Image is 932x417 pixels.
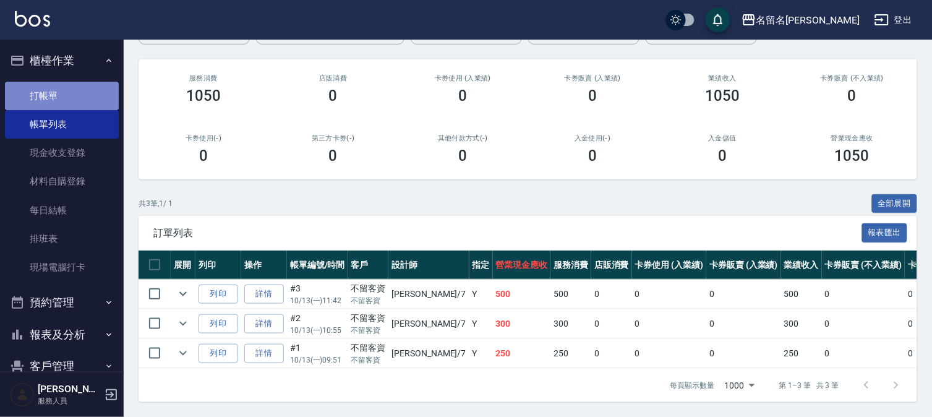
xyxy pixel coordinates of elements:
[283,134,383,142] h2: 第三方卡券(-)
[388,251,469,280] th: 設計師
[5,45,119,77] button: 櫃檯作業
[542,134,643,142] h2: 入金使用(-)
[38,383,101,395] h5: [PERSON_NAME]
[469,309,493,338] td: Y
[737,7,865,33] button: 名留名[PERSON_NAME]
[5,82,119,110] a: 打帳單
[5,286,119,319] button: 預約管理
[153,74,254,82] h3: 服務消費
[351,282,386,295] div: 不留客資
[802,74,902,82] h2: 卡券販賣 (不入業績)
[632,309,707,338] td: 0
[469,251,493,280] th: 指定
[195,251,241,280] th: 列印
[469,339,493,368] td: Y
[459,147,468,165] h3: 0
[153,227,862,239] span: 訂單列表
[351,342,386,355] div: 不留客資
[822,339,905,368] td: 0
[822,280,905,309] td: 0
[781,309,822,338] td: 300
[5,110,119,139] a: 帳單列表
[388,309,469,338] td: [PERSON_NAME] /7
[283,74,383,82] h2: 店販消費
[171,251,195,280] th: 展開
[186,87,221,105] h3: 1050
[706,280,781,309] td: 0
[329,87,338,105] h3: 0
[5,196,119,225] a: 每日結帳
[241,251,287,280] th: 操作
[706,7,730,32] button: save
[244,285,284,304] a: 詳情
[588,87,597,105] h3: 0
[672,134,772,142] h2: 入金儲值
[290,325,345,336] p: 10/13 (一) 10:55
[351,355,386,366] p: 不留客資
[10,382,35,407] img: Person
[550,280,591,309] td: 500
[459,87,468,105] h3: 0
[329,147,338,165] h3: 0
[388,280,469,309] td: [PERSON_NAME] /7
[413,134,513,142] h2: 其他付款方式(-)
[870,9,917,32] button: 登出
[493,339,551,368] td: 250
[550,309,591,338] td: 300
[706,309,781,338] td: 0
[493,309,551,338] td: 300
[781,339,822,368] td: 250
[351,325,386,336] p: 不留客資
[720,369,759,402] div: 1000
[835,147,870,165] h3: 1050
[632,280,707,309] td: 0
[5,319,119,351] button: 報表及分析
[862,223,908,243] button: 報表匯出
[287,280,348,309] td: #3
[872,194,918,213] button: 全部展開
[802,134,902,142] h2: 營業現金應收
[862,226,908,238] a: 報表匯出
[848,87,857,105] h3: 0
[139,198,173,209] p: 共 3 筆, 1 / 1
[351,295,386,306] p: 不留客資
[779,380,839,391] p: 第 1–3 筆 共 3 筆
[244,314,284,333] a: 詳情
[591,339,632,368] td: 0
[348,251,389,280] th: 客戶
[591,309,632,338] td: 0
[706,251,781,280] th: 卡券販賣 (入業績)
[287,309,348,338] td: #2
[5,350,119,382] button: 客戶管理
[781,280,822,309] td: 500
[153,134,254,142] h2: 卡券使用(-)
[199,285,238,304] button: 列印
[756,12,860,28] div: 名留名[PERSON_NAME]
[287,251,348,280] th: 帳單編號/時間
[5,167,119,196] a: 材料自購登錄
[199,344,238,363] button: 列印
[15,11,50,27] img: Logo
[588,147,597,165] h3: 0
[174,285,192,303] button: expand row
[632,339,707,368] td: 0
[493,280,551,309] td: 500
[672,74,772,82] h2: 業績收入
[413,74,513,82] h2: 卡券使用 (入業績)
[550,251,591,280] th: 服務消費
[822,251,905,280] th: 卡券販賣 (不入業績)
[550,339,591,368] td: 250
[469,280,493,309] td: Y
[632,251,707,280] th: 卡券使用 (入業績)
[199,314,238,333] button: 列印
[5,139,119,167] a: 現金收支登錄
[781,251,822,280] th: 業績收入
[670,380,715,391] p: 每頁顯示數量
[38,395,101,406] p: 服務人員
[5,253,119,282] a: 現場電腦打卡
[706,339,781,368] td: 0
[5,225,119,253] a: 排班表
[199,147,208,165] h3: 0
[388,339,469,368] td: [PERSON_NAME] /7
[705,87,740,105] h3: 1050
